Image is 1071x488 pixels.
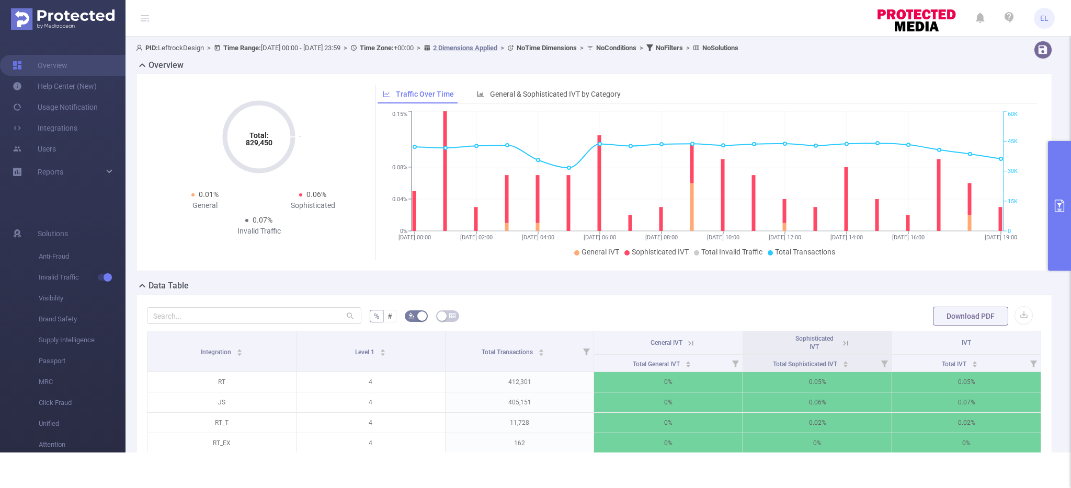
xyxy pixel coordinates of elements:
p: 4 [297,372,445,392]
p: 4 [297,433,445,453]
span: 0.06% [306,190,326,199]
a: Reports [38,161,63,182]
tspan: 0.04% [392,196,407,203]
p: 0.06% [743,392,892,412]
tspan: [DATE] 08:00 [645,234,678,241]
p: 0% [594,433,743,453]
span: > [577,44,587,52]
span: > [497,44,507,52]
i: Filter menu [579,331,594,371]
tspan: 45K [1008,138,1018,145]
tspan: [DATE] 04:00 [522,234,554,241]
i: icon: caret-down [843,363,849,366]
div: Sophisticated [259,200,367,211]
p: 0% [594,413,743,433]
b: No Time Dimensions [517,44,577,52]
p: RT [147,372,296,392]
p: 0.05% [892,372,1041,392]
span: LeftrockDesign [DATE] 00:00 - [DATE] 23:59 +00:00 [136,44,738,52]
span: Traffic Over Time [396,90,454,98]
p: 4 [297,392,445,412]
b: No Conditions [596,44,636,52]
b: Time Zone: [360,44,394,52]
span: # [388,312,392,320]
span: General IVT [651,339,682,346]
h2: Overview [149,59,184,72]
i: icon: caret-up [236,347,242,351]
p: 162 [446,433,594,453]
span: Total Transactions [482,348,534,356]
div: Sort [842,359,849,366]
p: 0.02% [892,413,1041,433]
span: Click Fraud [39,392,126,413]
tspan: 30K [1008,168,1018,175]
p: 11,728 [446,413,594,433]
span: Total Transactions [775,248,835,256]
div: Sort [972,359,978,366]
span: Integration [201,348,233,356]
p: JS [147,392,296,412]
i: icon: caret-up [538,347,544,351]
img: Protected Media [11,8,115,30]
p: 0.05% [743,372,892,392]
tspan: 0% [400,228,407,235]
tspan: [DATE] 19:00 [985,234,1017,241]
tspan: [DATE] 16:00 [892,234,925,241]
span: > [340,44,350,52]
span: Supply Intelligence [39,330,126,351]
a: Users [13,138,56,159]
a: Integrations [13,118,77,138]
span: Unified [39,413,126,434]
span: Sophisticated IVT [632,248,689,256]
div: Sort [380,347,386,354]
i: icon: caret-down [236,352,242,355]
span: Solutions [38,223,68,244]
span: 0.07% [253,216,272,224]
i: Filter menu [728,355,743,371]
span: Total IVT [942,361,968,368]
p: 0% [892,433,1041,453]
tspan: [DATE] 06:00 [584,234,616,241]
span: 0.01% [199,190,219,199]
span: Attention [39,434,126,455]
span: Total General IVT [633,361,681,368]
p: 0.02% [743,413,892,433]
span: > [414,44,424,52]
span: Anti-Fraud [39,246,126,267]
a: Usage Notification [13,97,98,118]
p: 0% [594,392,743,412]
div: Sort [685,359,691,366]
i: icon: bg-colors [408,312,415,319]
i: icon: caret-down [972,363,977,366]
div: Sort [538,347,544,354]
tspan: [DATE] 10:00 [707,234,739,241]
p: RT_T [147,413,296,433]
i: icon: caret-up [972,359,977,363]
b: Time Range: [223,44,261,52]
i: icon: line-chart [383,90,390,98]
div: Sort [236,347,243,354]
p: 0% [594,372,743,392]
tspan: 0 [1008,228,1011,235]
div: General [151,200,259,211]
span: General & Sophisticated IVT by Category [490,90,621,98]
span: Level 1 [355,348,376,356]
button: Download PDF [933,307,1008,326]
span: Reports [38,168,63,176]
p: 4 [297,413,445,433]
span: Passport [39,351,126,371]
i: Filter menu [1026,355,1041,371]
p: 0.07% [892,392,1041,412]
h2: Data Table [149,280,189,292]
i: icon: caret-up [843,359,849,363]
span: > [683,44,693,52]
span: MRC [39,371,126,392]
span: IVT [962,339,971,346]
u: 2 Dimensions Applied [433,44,497,52]
tspan: [DATE] 12:00 [769,234,801,241]
span: Invalid Traffic [39,267,126,288]
b: No Filters [656,44,683,52]
i: Filter menu [877,355,892,371]
tspan: [DATE] 02:00 [460,234,493,241]
span: Total Invalid Traffic [701,248,762,256]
